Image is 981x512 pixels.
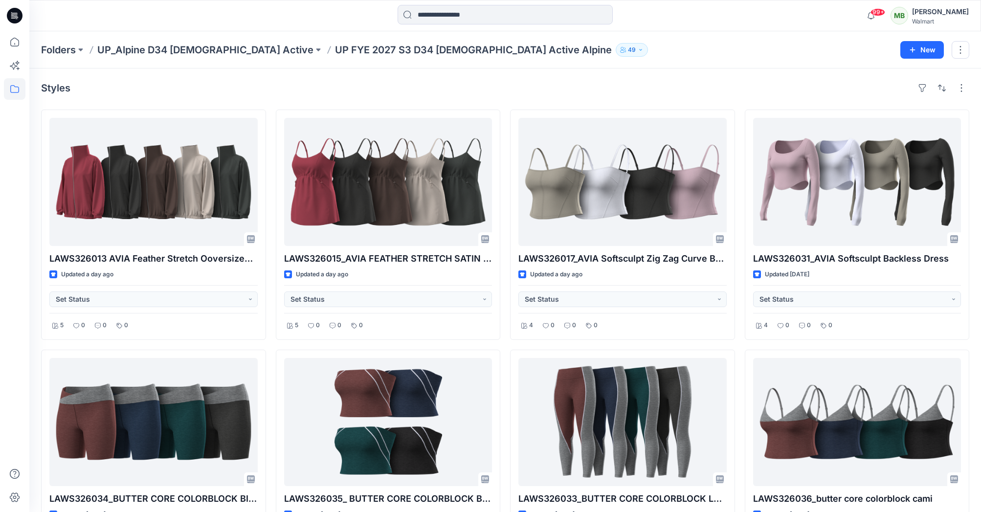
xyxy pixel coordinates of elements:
p: Updated a day ago [61,269,113,280]
p: 0 [828,320,832,331]
a: LAWS326013 AVIA Feather Stretch Ooversized Jacket [49,118,258,246]
div: [PERSON_NAME] [912,6,969,18]
p: 0 [359,320,363,331]
p: 4 [764,320,768,331]
button: 49 [616,43,648,57]
a: LAWS326036_butter core colorblock cami [753,358,961,486]
p: LAWS326031_AVIA Softsculpt Backless Dress [753,252,961,266]
p: 0 [124,320,128,331]
p: 0 [572,320,576,331]
p: LAWS326033_BUTTER CORE COLORBLOCK LEGGING [518,492,727,506]
p: LAWS326034_BUTTER CORE COLORBLOCK BIKE SHORT [49,492,258,506]
p: Updated a day ago [530,269,582,280]
a: Folders [41,43,76,57]
p: 5 [60,320,64,331]
span: 99+ [870,8,885,16]
p: 49 [628,45,636,55]
p: 0 [594,320,598,331]
p: UP FYE 2027 S3 D34 [DEMOGRAPHIC_DATA] Active Alpine [335,43,612,57]
p: 0 [551,320,555,331]
a: LAWS326035_ BUTTER CORE COLORBLOCK BANDEAU [284,358,492,486]
a: LAWS326034_BUTTER CORE COLORBLOCK BIKE SHORT [49,358,258,486]
p: 0 [785,320,789,331]
p: 0 [81,320,85,331]
button: New [900,41,944,59]
p: Updated [DATE] [765,269,809,280]
p: 0 [316,320,320,331]
p: LAWS326017_AVIA Softsculpt Zig Zag Curve Bra OPT1 [518,252,727,266]
p: 0 [337,320,341,331]
p: 4 [529,320,533,331]
a: LAWS326017_AVIA Softsculpt Zig Zag Curve Bra OPT1 [518,118,727,246]
a: LAWS326015_AVIA FEATHER STRETCH SATIN TOP [284,118,492,246]
h4: Styles [41,82,70,94]
p: LAWS326035_ BUTTER CORE COLORBLOCK BANDEAU [284,492,492,506]
a: UP_Alpine D34 [DEMOGRAPHIC_DATA] Active [97,43,313,57]
p: LAWS326036_butter core colorblock cami [753,492,961,506]
p: 0 [103,320,107,331]
p: Updated a day ago [296,269,348,280]
p: 5 [295,320,298,331]
a: LAWS326031_AVIA Softsculpt Backless Dress [753,118,961,246]
p: LAWS326015_AVIA FEATHER STRETCH SATIN TOP [284,252,492,266]
a: LAWS326033_BUTTER CORE COLORBLOCK LEGGING [518,358,727,486]
p: 0 [807,320,811,331]
p: LAWS326013 AVIA Feather Stretch Ooversized Jacket [49,252,258,266]
div: MB [891,7,908,24]
div: Walmart [912,18,969,25]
